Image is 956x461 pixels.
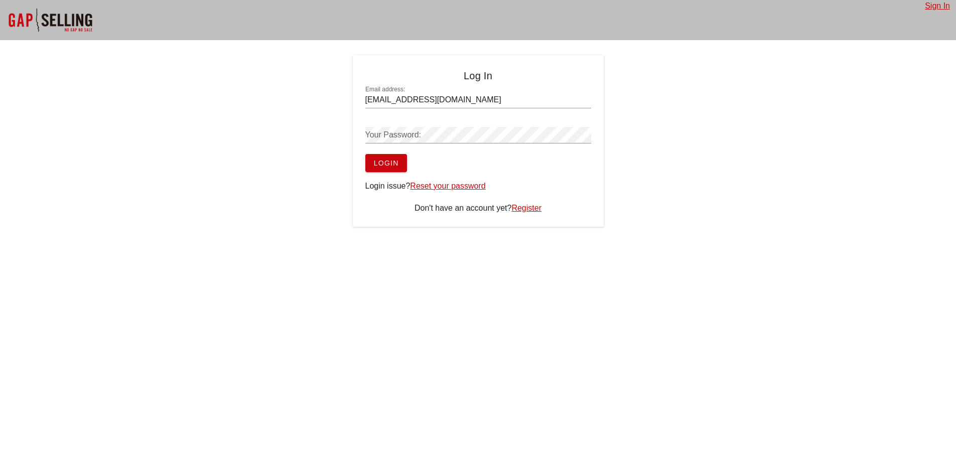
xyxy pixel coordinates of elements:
[511,204,541,212] a: Register
[365,180,591,192] div: Login issue?
[365,86,405,93] label: Email address:
[410,182,485,190] a: Reset your password
[925,2,950,10] a: Sign In
[373,159,399,167] span: Login
[365,68,591,84] h4: Log In
[365,154,407,172] button: Login
[365,202,591,214] div: Don't have an account yet?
